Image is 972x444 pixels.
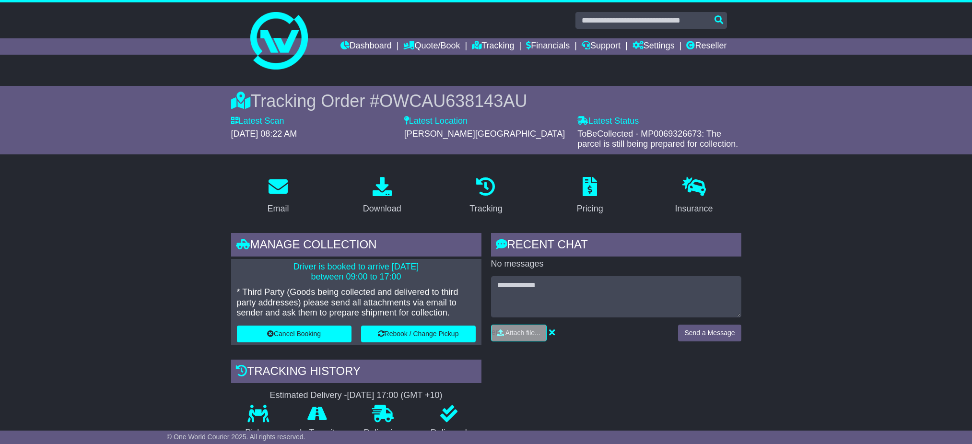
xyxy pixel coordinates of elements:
span: ToBeCollected - MP0069326673: The parcel is still being prepared for collection. [577,129,738,149]
div: Tracking [469,202,502,215]
label: Latest Status [577,116,639,127]
button: Rebook / Change Pickup [361,326,476,342]
a: Settings [632,38,675,55]
div: RECENT CHAT [491,233,741,259]
div: Insurance [675,202,713,215]
p: Pickup [231,428,286,438]
div: Tracking Order # [231,91,741,111]
div: Estimated Delivery - [231,390,481,401]
a: Download [357,174,408,219]
div: Pricing [577,202,603,215]
a: Support [582,38,621,55]
a: Dashboard [340,38,392,55]
a: Financials [526,38,570,55]
a: Quote/Book [403,38,460,55]
p: No messages [491,259,741,269]
a: Pricing [571,174,609,219]
p: Delivering [350,428,417,438]
a: Tracking [463,174,508,219]
div: Email [267,202,289,215]
p: Delivered [416,428,481,438]
a: Reseller [686,38,726,55]
span: © One World Courier 2025. All rights reserved. [167,433,305,441]
span: [PERSON_NAME][GEOGRAPHIC_DATA] [404,129,565,139]
a: Tracking [472,38,514,55]
button: Send a Message [678,325,741,341]
span: [DATE] 08:22 AM [231,129,297,139]
a: Email [261,174,295,219]
p: In Transit [285,428,350,438]
p: * Third Party (Goods being collected and delivered to third party addresses) please send all atta... [237,287,476,318]
button: Cancel Booking [237,326,351,342]
div: Download [363,202,401,215]
label: Latest Scan [231,116,284,127]
div: [DATE] 17:00 (GMT +10) [347,390,443,401]
p: Driver is booked to arrive [DATE] between 09:00 to 17:00 [237,262,476,282]
div: Manage collection [231,233,481,259]
span: OWCAU638143AU [379,91,527,111]
label: Latest Location [404,116,468,127]
div: Tracking history [231,360,481,386]
a: Insurance [669,174,719,219]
